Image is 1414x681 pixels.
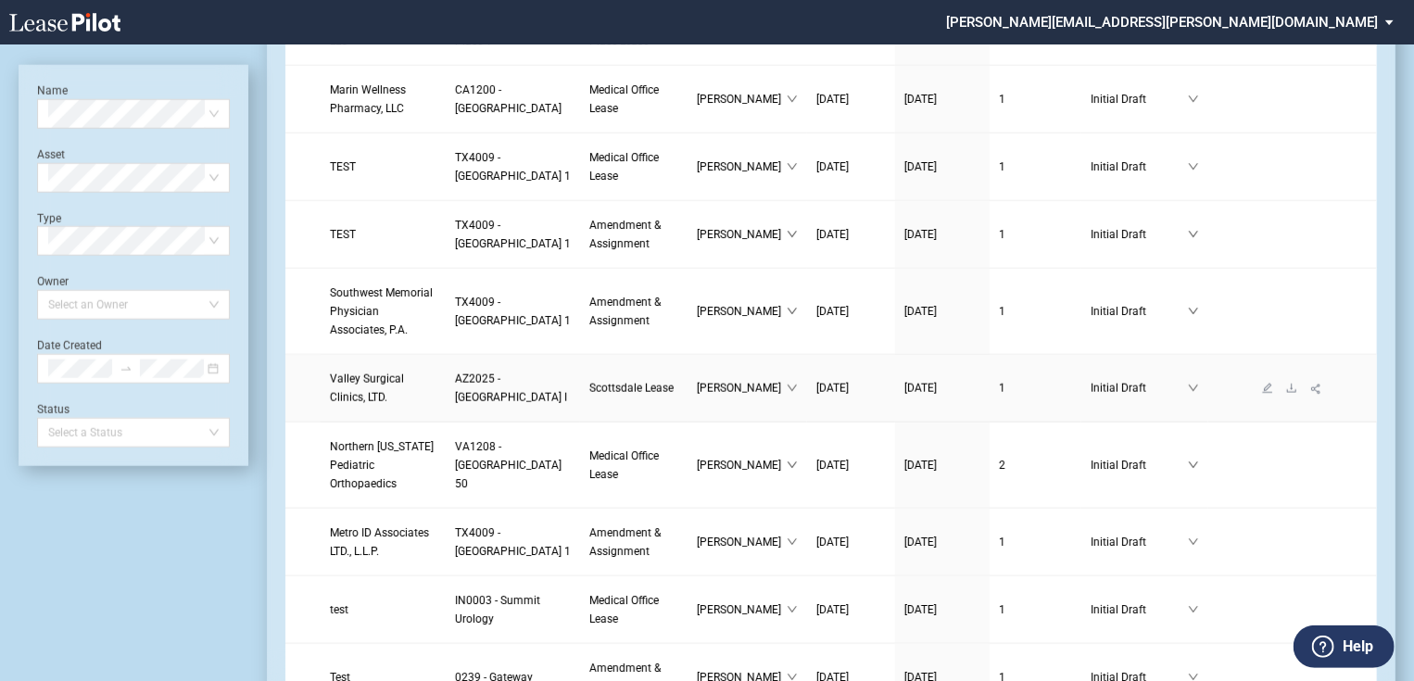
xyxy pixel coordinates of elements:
a: Amendment & Assignment [589,216,679,253]
span: swap-right [120,362,133,375]
a: [DATE] [904,456,980,474]
a: [DATE] [816,225,886,244]
a: Medical Office Lease [589,148,679,185]
span: [DATE] [816,536,849,549]
span: AZ2025 - Medical Plaza I [455,372,567,404]
a: Valley Surgical Clinics, LTD. [330,370,436,407]
label: Status [37,403,69,416]
span: [DATE] [816,228,849,241]
a: edit [1256,382,1280,395]
span: Metro ID Associates LTD., L.L.P. [330,526,429,558]
span: down [1188,604,1199,615]
a: [DATE] [904,225,980,244]
a: Northern [US_STATE] Pediatric Orthopaedics [330,437,436,493]
span: down [787,229,798,240]
span: [PERSON_NAME] [697,456,786,474]
span: 1 [999,93,1005,106]
a: Amendment & Assignment [589,293,679,330]
label: Owner [37,275,69,288]
span: Scottsdale Lease [589,382,674,395]
a: [DATE] [816,533,886,551]
span: down [787,161,798,172]
a: TEST [330,158,436,176]
a: VA1208 - [GEOGRAPHIC_DATA] 50 [455,437,571,493]
a: 1 [999,533,1072,551]
span: down [1188,383,1199,394]
span: Initial Draft [1091,456,1188,474]
span: [DATE] [816,459,849,472]
a: AZ2025 - [GEOGRAPHIC_DATA] I [455,370,571,407]
a: 1 [999,158,1072,176]
span: [DATE] [816,305,849,318]
span: Southwest Memorial Physician Associates, P.A. [330,286,433,336]
label: Help [1343,635,1373,659]
span: Initial Draft [1091,90,1188,108]
span: Amendment & Assignment [589,219,661,250]
a: CA1200 - [GEOGRAPHIC_DATA] [455,81,571,118]
a: 2 [999,456,1072,474]
span: [DATE] [904,382,937,395]
a: 1 [999,90,1072,108]
span: Medical Office Lease [589,449,659,481]
span: [DATE] [904,536,937,549]
span: [DATE] [816,382,849,395]
a: Medical Office Lease [589,81,679,118]
span: [PERSON_NAME] [697,379,786,397]
a: TX4009 - [GEOGRAPHIC_DATA] 1 [455,148,571,185]
span: TX4009 - Southwest Plaza 1 [455,296,571,327]
span: Initial Draft [1091,379,1188,397]
span: CA1200 - Encino Medical Plaza [455,83,562,115]
span: [DATE] [904,93,937,106]
a: Scottsdale Lease [589,379,679,397]
span: Marin Wellness Pharmacy, LLC [330,83,406,115]
span: down [1188,229,1199,240]
span: to [120,362,133,375]
a: [DATE] [816,90,886,108]
span: download [1286,383,1297,394]
a: [DATE] [816,600,886,619]
span: Initial Draft [1091,225,1188,244]
span: 2 [999,459,1005,472]
span: [DATE] [816,160,849,173]
span: [DATE] [904,603,937,616]
span: share-alt [1310,383,1323,396]
a: [DATE] [816,456,886,474]
span: Medical Office Lease [589,83,659,115]
a: [DATE] [904,90,980,108]
span: [DATE] [904,228,937,241]
span: down [1188,536,1199,548]
span: down [1188,306,1199,317]
span: Initial Draft [1091,158,1188,176]
a: Amendment & Assignment [589,523,679,561]
a: [DATE] [816,158,886,176]
span: down [787,460,798,471]
a: [DATE] [816,379,886,397]
span: [DATE] [904,160,937,173]
a: Medical Office Lease [589,447,679,484]
span: [PERSON_NAME] [697,90,786,108]
a: Southwest Memorial Physician Associates, P.A. [330,284,436,339]
a: [DATE] [904,158,980,176]
span: 1 [999,536,1005,549]
span: [DATE] [816,603,849,616]
span: 1 [999,160,1005,173]
a: Metro ID Associates LTD., L.L.P. [330,523,436,561]
span: down [787,94,798,105]
a: [DATE] [816,302,886,321]
span: edit [1262,383,1273,394]
span: 1 [999,305,1005,318]
label: Asset [37,148,65,161]
span: [DATE] [904,459,937,472]
span: TX4009 - Southwest Plaza 1 [455,151,571,183]
span: TEST [330,160,356,173]
a: [DATE] [904,302,980,321]
label: Date Created [37,339,102,352]
span: Valley Surgical Clinics, LTD. [330,372,404,404]
a: IN0003 - Summit Urology [455,591,571,628]
span: down [787,604,798,615]
a: 1 [999,302,1072,321]
a: TX4009 - [GEOGRAPHIC_DATA] 1 [455,523,571,561]
span: [DATE] [904,305,937,318]
span: TEST [330,228,356,241]
span: down [1188,460,1199,471]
